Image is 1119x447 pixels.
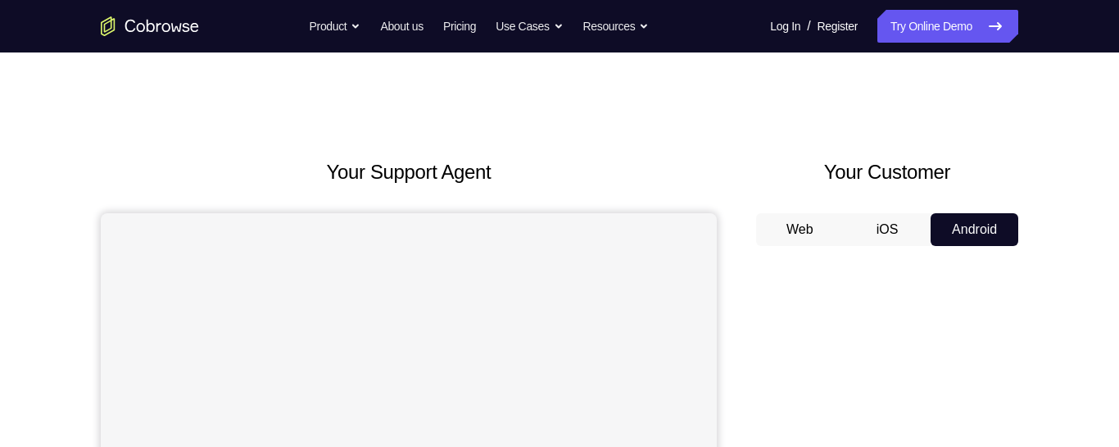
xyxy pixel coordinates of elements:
button: Use Cases [496,10,563,43]
a: Pricing [443,10,476,43]
a: Register [818,10,858,43]
a: Try Online Demo [877,10,1018,43]
button: Product [310,10,361,43]
a: Go to the home page [101,16,199,36]
a: About us [380,10,423,43]
h2: Your Customer [756,157,1018,187]
span: / [807,16,810,36]
button: iOS [844,213,931,246]
button: Web [756,213,844,246]
h2: Your Support Agent [101,157,717,187]
a: Log In [770,10,800,43]
button: Android [931,213,1018,246]
button: Resources [583,10,650,43]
